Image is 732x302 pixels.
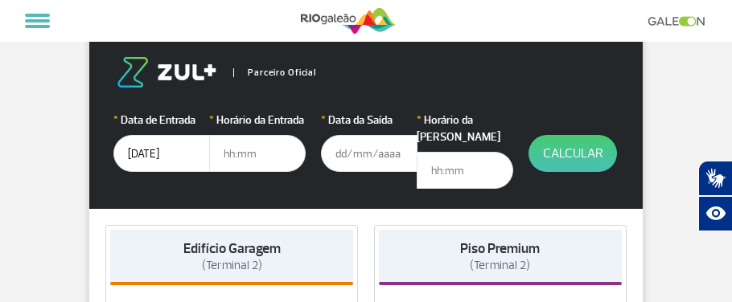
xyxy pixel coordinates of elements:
span: (Terminal 2) [470,258,530,273]
strong: Piso Premium [460,240,540,257]
div: Plugin de acessibilidade da Hand Talk. [698,161,732,231]
strong: Edifício Garagem [183,240,281,257]
input: hh:mm [209,135,306,172]
input: hh:mm [417,152,513,189]
span: Parceiro Oficial [233,68,316,77]
input: dd/mm/aaaa [321,135,417,172]
label: Data da Saída [321,112,417,129]
button: Abrir recursos assistivos. [698,196,732,231]
span: (Terminal 2) [202,258,262,273]
label: Data de Entrada [113,112,210,129]
button: Abrir tradutor de língua de sinais. [698,161,732,196]
label: Horário da [PERSON_NAME] [417,112,513,145]
img: logo-zul.png [113,57,220,88]
label: Horário da Entrada [209,112,306,129]
input: dd/mm/aaaa [113,135,210,172]
button: Calcular [528,135,617,172]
